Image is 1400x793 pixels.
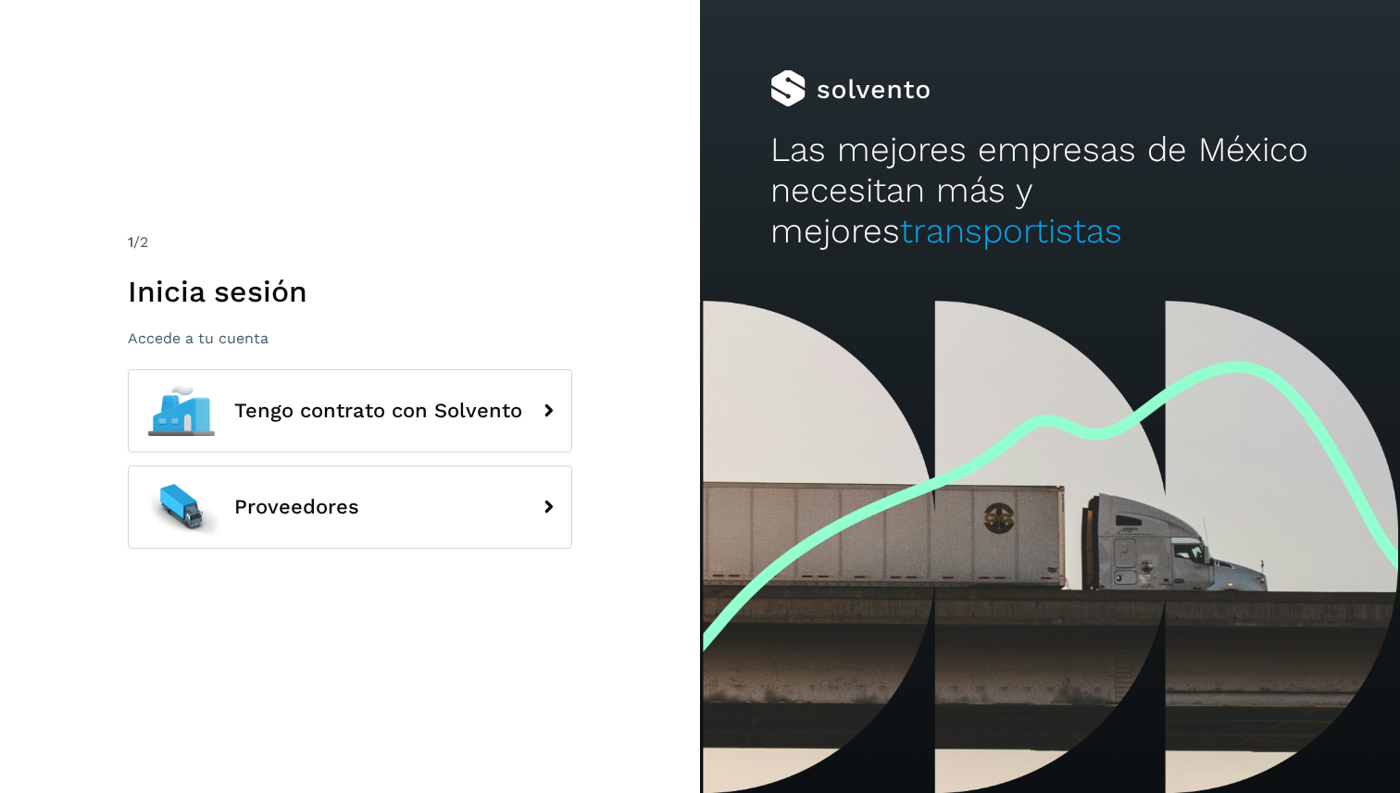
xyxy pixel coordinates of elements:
h2: Las mejores empresas de México necesitan más y mejores [770,130,1331,253]
span: Proveedores [234,496,359,518]
span: transportistas [900,211,1122,251]
button: Proveedores [128,465,572,549]
p: Accede a tu cuenta [128,329,572,347]
span: 1 [128,233,133,251]
h1: Inicia sesión [128,274,572,309]
div: /2 [128,231,572,254]
span: Tengo contrato con Solvento [234,400,522,422]
button: Tengo contrato con Solvento [128,369,572,452]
